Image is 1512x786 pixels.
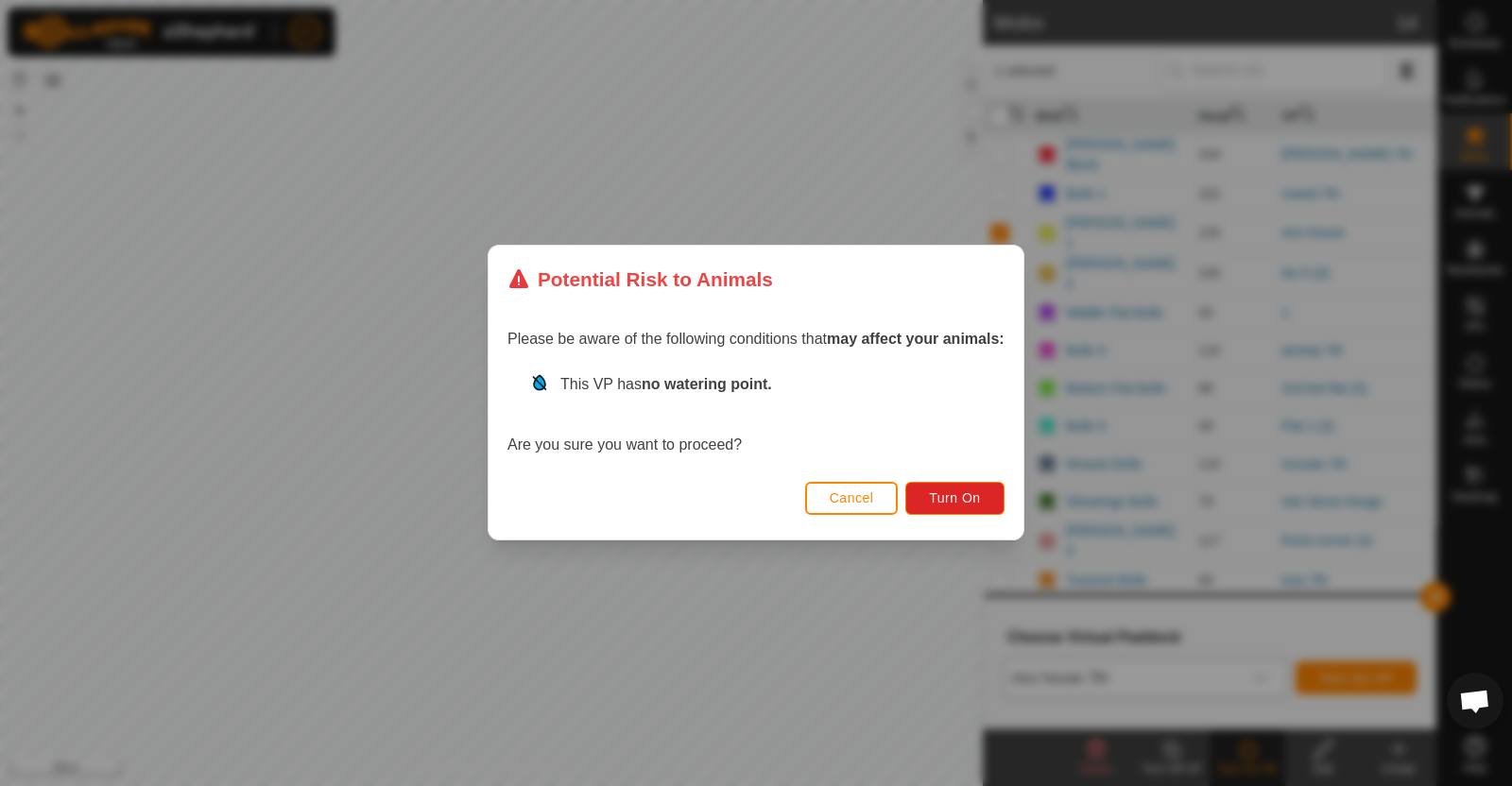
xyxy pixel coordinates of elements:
div: Open chat [1447,673,1503,729]
strong: no watering point. [642,377,772,393]
strong: may affect your animals: [827,332,1005,348]
button: Turn On [906,482,1005,515]
button: Cancel [805,482,899,515]
span: This VP has [560,377,772,393]
span: Please be aware of the following conditions that [507,332,1005,348]
div: Potential Risk to Animals [507,265,773,294]
span: Cancel [830,491,874,506]
span: Turn On [930,491,981,506]
div: Are you sure you want to proceed? [507,374,1005,457]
